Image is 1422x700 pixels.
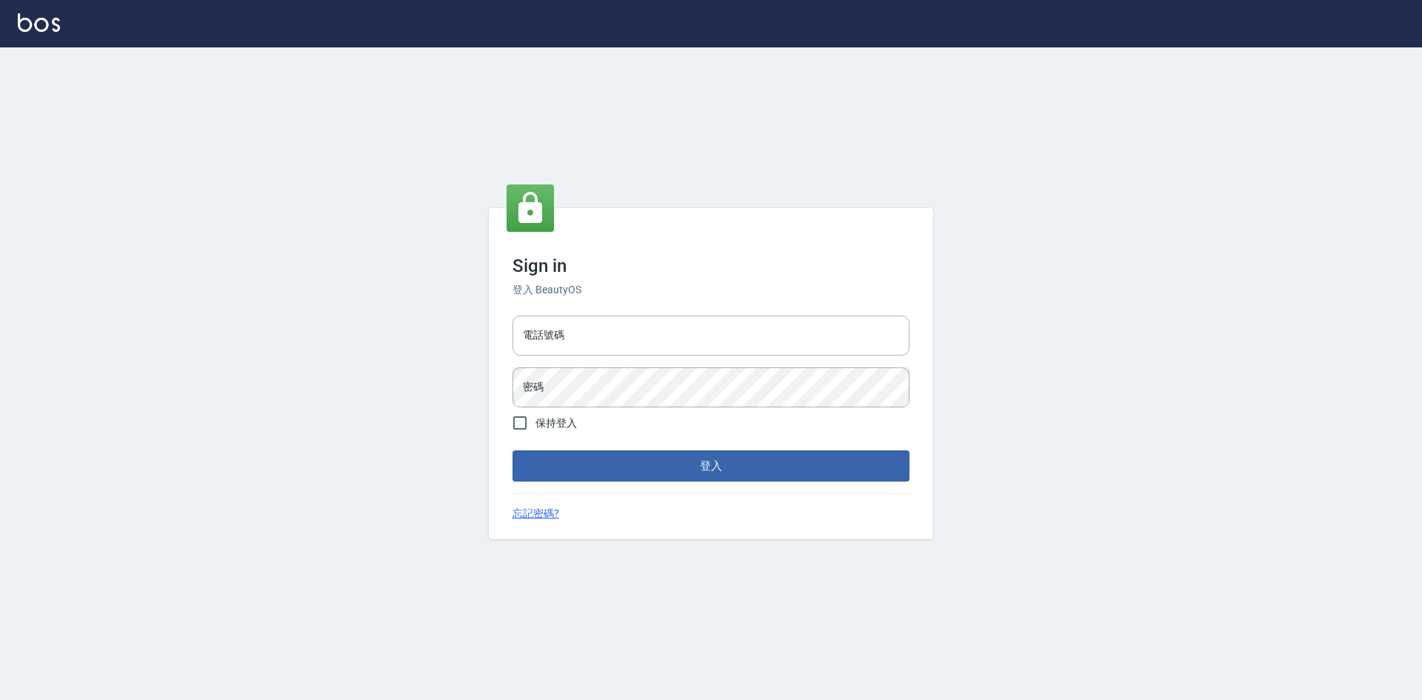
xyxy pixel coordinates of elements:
span: 保持登入 [535,416,577,431]
button: 登入 [513,450,909,481]
img: Logo [18,13,60,32]
h6: 登入 BeautyOS [513,282,909,298]
a: 忘記密碼? [513,506,559,521]
h3: Sign in [513,256,909,276]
